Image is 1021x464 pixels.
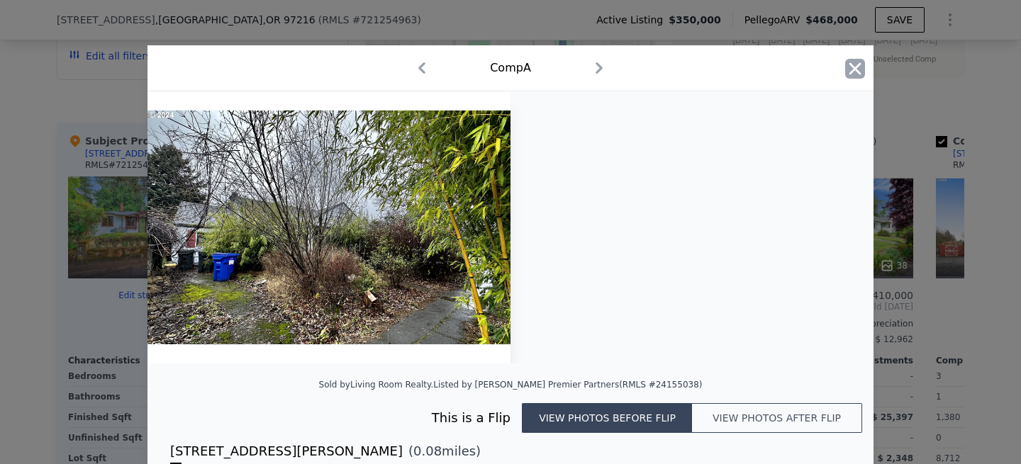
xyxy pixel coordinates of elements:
[147,91,510,363] img: Property Img
[170,441,403,461] div: [STREET_ADDRESS][PERSON_NAME]
[490,60,531,77] div: Comp A
[522,403,692,433] button: View photos before flip
[170,408,522,428] div: This is a Flip
[403,441,481,461] span: ( miles)
[692,403,862,433] button: View photos after flip
[433,380,702,390] div: Listed by [PERSON_NAME] Premier Partners (RMLS #24155038)
[413,443,442,458] span: 0.08
[319,380,434,390] div: Sold by Living Room Realty .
